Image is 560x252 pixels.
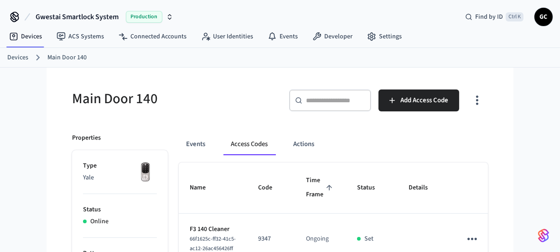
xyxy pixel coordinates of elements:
span: Find by ID [475,12,503,21]
p: Online [90,217,109,226]
p: Type [83,161,157,171]
p: F3 140 Cleaner [190,225,236,234]
button: Add Access Code [379,89,459,111]
span: Name [190,181,218,195]
span: Details [409,181,440,195]
span: Status [357,181,387,195]
button: Access Codes [223,133,275,155]
span: Add Access Code [400,94,448,106]
a: User Identities [194,28,260,45]
span: Code [258,181,284,195]
a: Connected Accounts [111,28,194,45]
p: Status [83,205,157,215]
a: Devices [7,53,28,63]
p: 9347 [258,234,284,244]
img: Yale Assure Touchscreen Wifi Smart Lock, Satin Nickel, Front [134,161,157,184]
p: Set [364,234,373,244]
a: Main Door 140 [47,53,87,63]
a: Developer [305,28,360,45]
span: Gwestai Smartlock System [36,11,119,22]
h5: Main Door 140 [72,89,275,108]
a: Settings [360,28,409,45]
p: Properties [72,133,101,143]
a: Devices [2,28,49,45]
button: GC [534,8,553,26]
img: SeamLogoGradient.69752ec5.svg [538,228,549,243]
button: Actions [286,133,321,155]
div: ant example [179,133,488,155]
a: Events [260,28,305,45]
p: Yale [83,173,157,183]
div: Find by IDCtrl K [458,9,531,25]
a: ACS Systems [49,28,111,45]
span: GC [535,9,552,25]
button: Events [179,133,213,155]
span: Time Frame [306,173,335,202]
span: Production [126,11,162,23]
span: Ctrl K [506,12,524,21]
